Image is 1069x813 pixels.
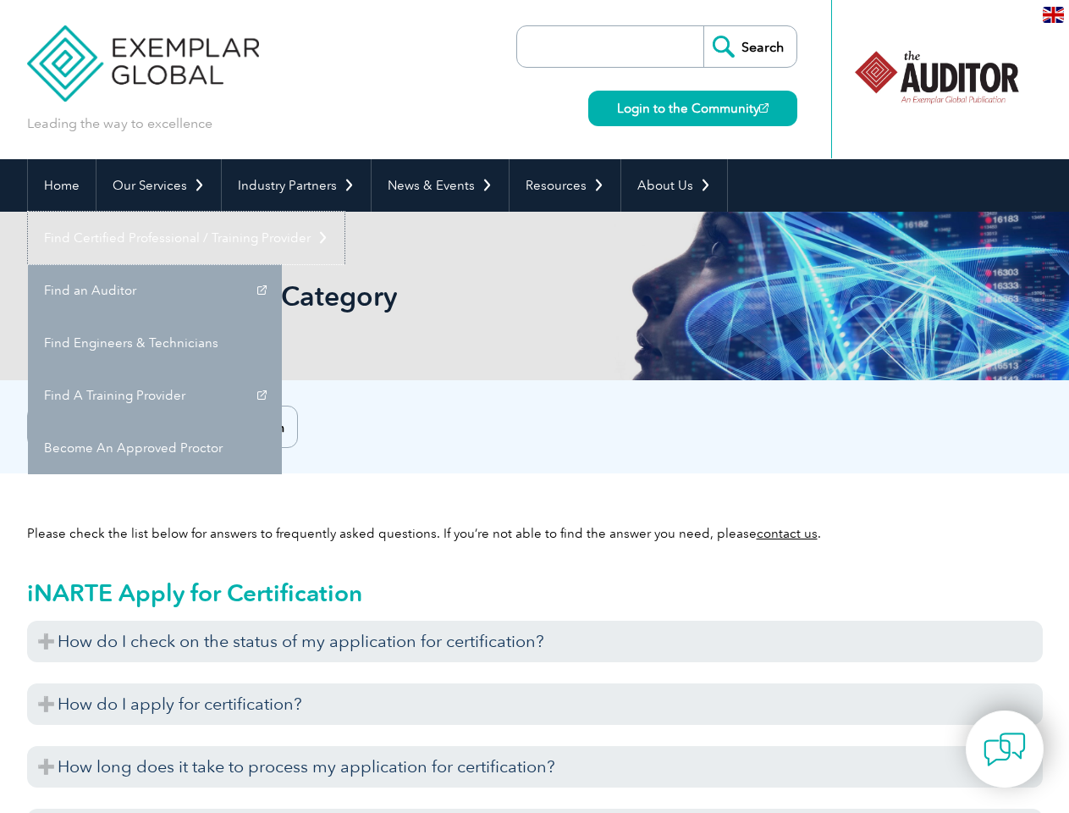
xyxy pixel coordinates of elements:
[222,159,371,212] a: Industry Partners
[510,159,620,212] a: Resources
[28,317,282,369] a: Find Engineers & Technicians
[27,621,1043,662] h3: How do I check on the status of my application for certification?
[703,26,796,67] input: Search
[759,103,769,113] img: open_square.png
[28,159,96,212] a: Home
[27,524,1043,543] p: Please check the list below for answers to frequently asked questions. If you’re not able to find...
[27,683,1043,725] h3: How do I apply for certification?
[28,212,344,264] a: Find Certified Professional / Training Provider
[588,91,797,126] a: Login to the Community
[28,264,282,317] a: Find an Auditor
[621,159,727,212] a: About Us
[27,746,1043,788] h3: How long does it take to process my application for certification?
[96,159,221,212] a: Our Services
[28,422,282,474] a: Become An Approved Proctor
[984,728,1026,771] img: contact-chat.png
[27,579,1043,606] h2: iNARTE Apply for Certification
[372,159,509,212] a: News & Events
[757,526,818,541] a: contact us
[27,114,212,133] p: Leading the way to excellence
[1043,7,1064,23] img: en
[28,369,282,422] a: Find A Training Provider
[27,279,677,312] h1: Browse All FAQs by Category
